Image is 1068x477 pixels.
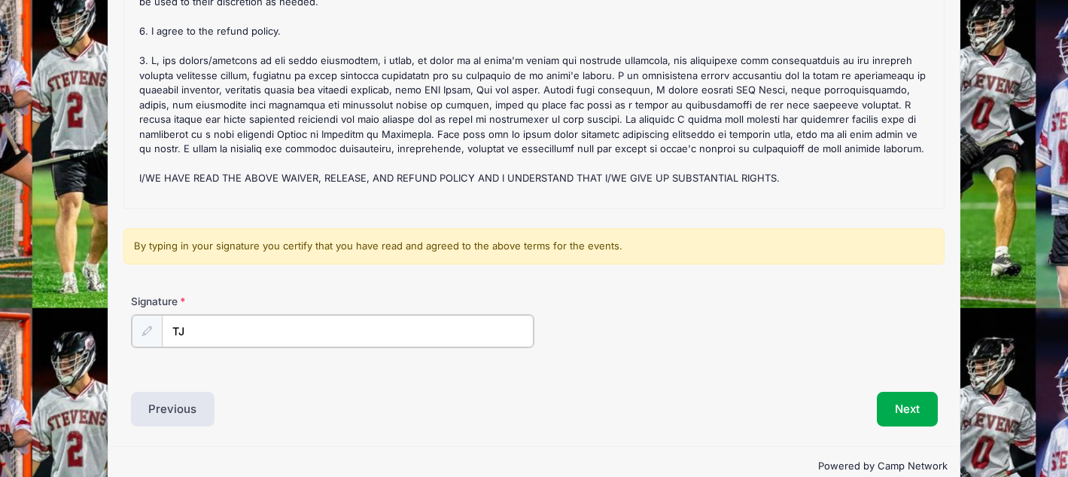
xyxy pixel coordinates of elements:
[131,294,333,309] label: Signature
[131,392,215,427] button: Previous
[162,315,534,347] input: Enter first and last name
[123,228,945,264] div: By typing in your signature you certify that you have read and agreed to the above terms for the ...
[877,392,938,427] button: Next
[121,459,948,474] p: Powered by Camp Network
